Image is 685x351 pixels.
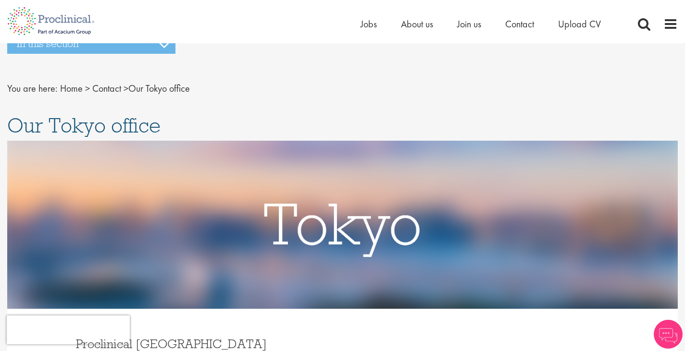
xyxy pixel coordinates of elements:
h3: Proclinical [GEOGRAPHIC_DATA] [76,338,336,350]
a: Upload CV [558,18,601,30]
a: Contact [505,18,534,30]
a: About us [401,18,433,30]
iframe: reCAPTCHA [7,315,130,344]
span: Our Tokyo office [7,112,161,138]
a: breadcrumb link to Home [60,82,83,95]
a: breadcrumb link to Contact [92,82,121,95]
span: You are here: [7,82,58,95]
span: > [124,82,128,95]
a: Jobs [361,18,377,30]
span: > [85,82,90,95]
span: Our Tokyo office [60,82,190,95]
a: Join us [457,18,481,30]
img: Chatbot [654,320,683,349]
h3: In this section [7,34,175,54]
